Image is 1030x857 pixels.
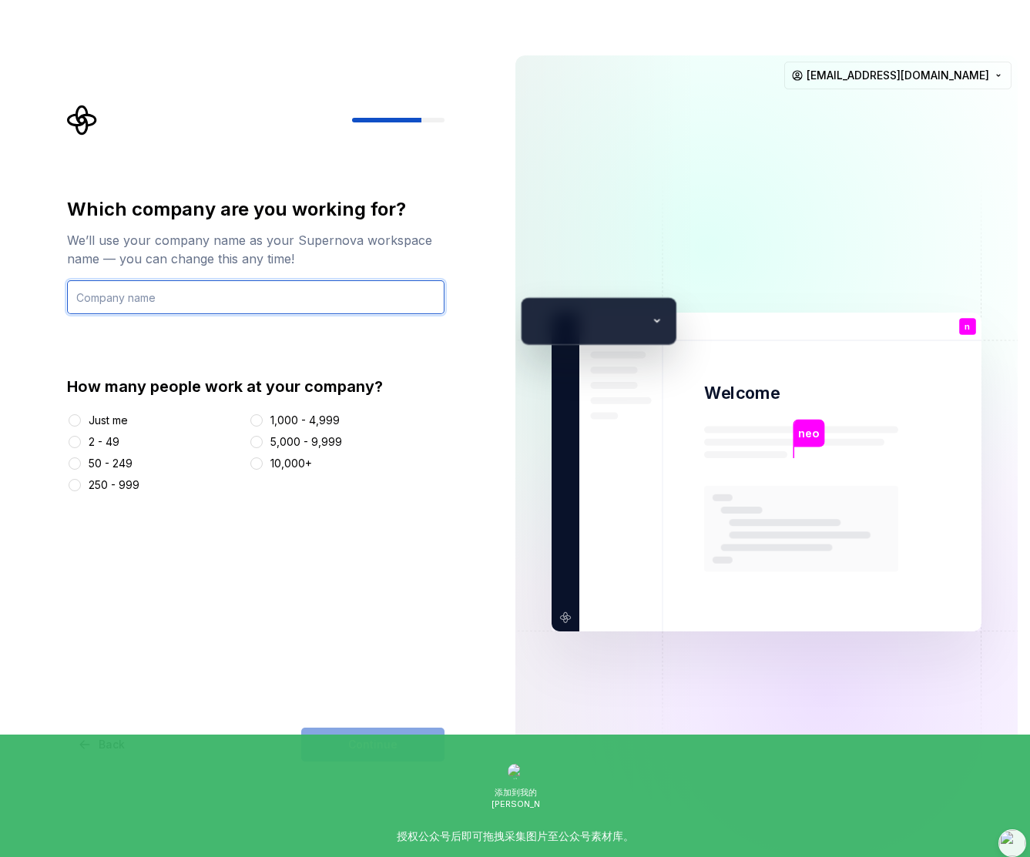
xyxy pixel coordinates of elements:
div: 250 - 999 [89,477,139,493]
input: Company name [67,280,445,314]
div: 5,000 - 9,999 [270,434,342,450]
div: Just me [89,413,128,428]
div: Which company are you working for? [67,197,445,222]
p: Welcome [704,382,780,404]
div: 10,000+ [270,456,312,471]
span: [EMAIL_ADDRESS][DOMAIN_NAME] [807,68,989,83]
div: 1,000 - 4,999 [270,413,340,428]
svg: Supernova Logo [67,105,98,136]
p: n [965,322,970,330]
div: 2 - 49 [89,434,119,450]
button: Back [67,728,138,762]
p: neo [798,424,819,441]
div: How many people work at your company? [67,376,445,397]
div: We’ll use your company name as your Supernova workspace name — you can change this any time! [67,231,445,268]
button: [EMAIL_ADDRESS][DOMAIN_NAME] [784,62,1012,89]
div: 50 - 249 [89,456,133,471]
